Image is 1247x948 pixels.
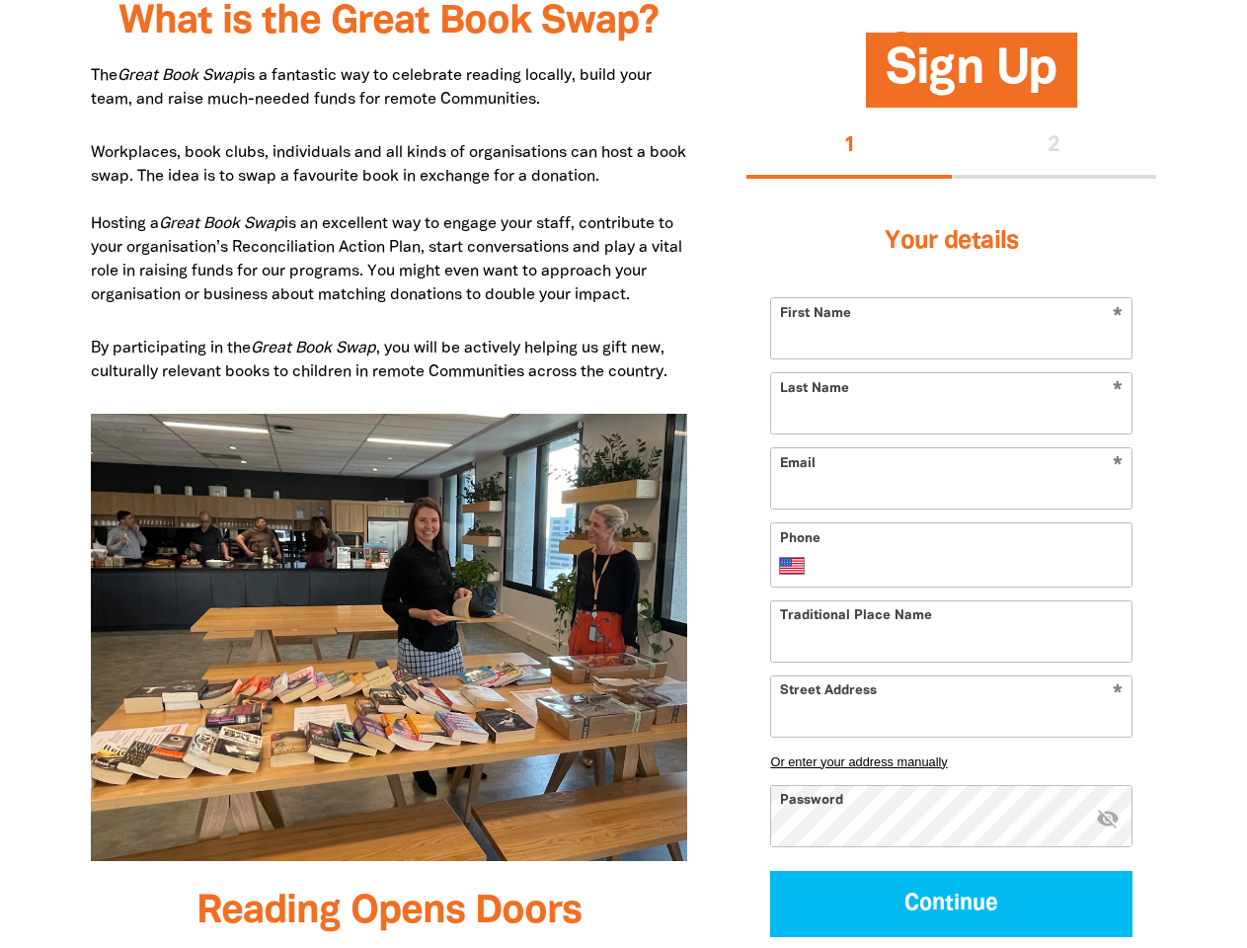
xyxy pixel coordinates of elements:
[91,64,688,112] p: The is a fantastic way to celebrate reading locally, build your team, and raise much-needed funds...
[251,342,376,355] em: Great Book Swap
[91,337,688,384] p: By participating in the , you will be actively helping us gift new, culturally relevant books to ...
[770,870,1132,936] button: Continue
[770,202,1132,281] h3: Your details
[746,116,952,179] button: Stage 1
[196,894,582,930] span: Reading Opens Doors
[159,217,284,231] em: Great Book Swap
[1096,806,1120,829] i: Hide password
[117,69,243,83] em: Great Book Swap
[118,4,659,40] span: What is the Great Book Swap?
[770,753,1132,768] button: Or enter your address manually
[1096,806,1120,832] button: visibility_off
[886,47,1057,108] span: Sign Up
[91,141,688,307] p: Workplaces, book clubs, individuals and all kinds of organisations can host a book swap. The idea...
